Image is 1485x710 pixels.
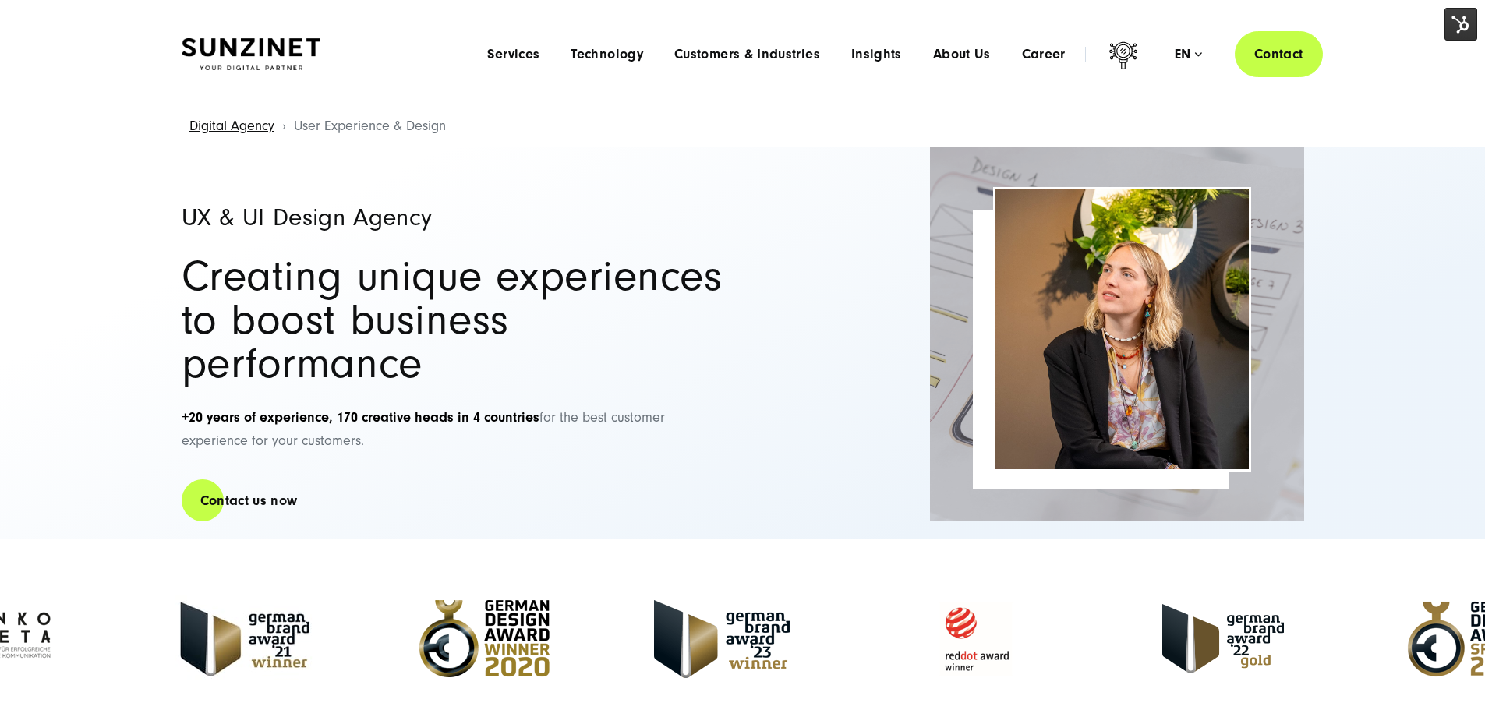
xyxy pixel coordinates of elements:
img: UX & UI Design Agency Header | Colleague listening to conversation [995,189,1249,469]
a: Insights [851,47,902,62]
img: Reddot Award Winner - Full Service Digital Agency SUNZINET [894,592,1058,686]
span: User Experience & Design [294,118,446,134]
img: German Brand Award 2021 Winner -Full Service Digital Agency SUNZINET [175,592,315,686]
h2: Creating unique experiences to boost business performance [182,255,727,386]
strong: +20 years of experience, 170 creative heads in 4 countries [182,409,539,426]
a: Contact [1235,31,1323,77]
span: for the best customer experience for your customers. [182,409,665,450]
h1: UX & UI Design Agency [182,205,727,230]
a: Technology [571,47,643,62]
img: SUNZINET Full Service Digital Agentur [182,38,320,71]
div: en [1175,47,1202,62]
a: About Us [933,47,991,62]
img: German Design Award Winner 2020 - Full Service Digital Agency SUNZINET [419,600,550,677]
a: Career [1022,47,1066,62]
a: Digital Agency [189,118,274,134]
img: Full-Service Digitalagentur SUNZINET - User Experience Design_2 [930,147,1304,521]
a: Contact us now [182,479,316,523]
a: Customers & Industries [674,47,820,62]
a: Services [487,47,539,62]
img: HubSpot Tools Menu Toggle [1444,8,1477,41]
img: German Brand Award 2023 Winner - Full Service Digital Agency SUNZINET [654,600,790,678]
img: German Brand Award 2022 Gold Winner - Full Service Digital Agency SUNZINET [1162,604,1284,673]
